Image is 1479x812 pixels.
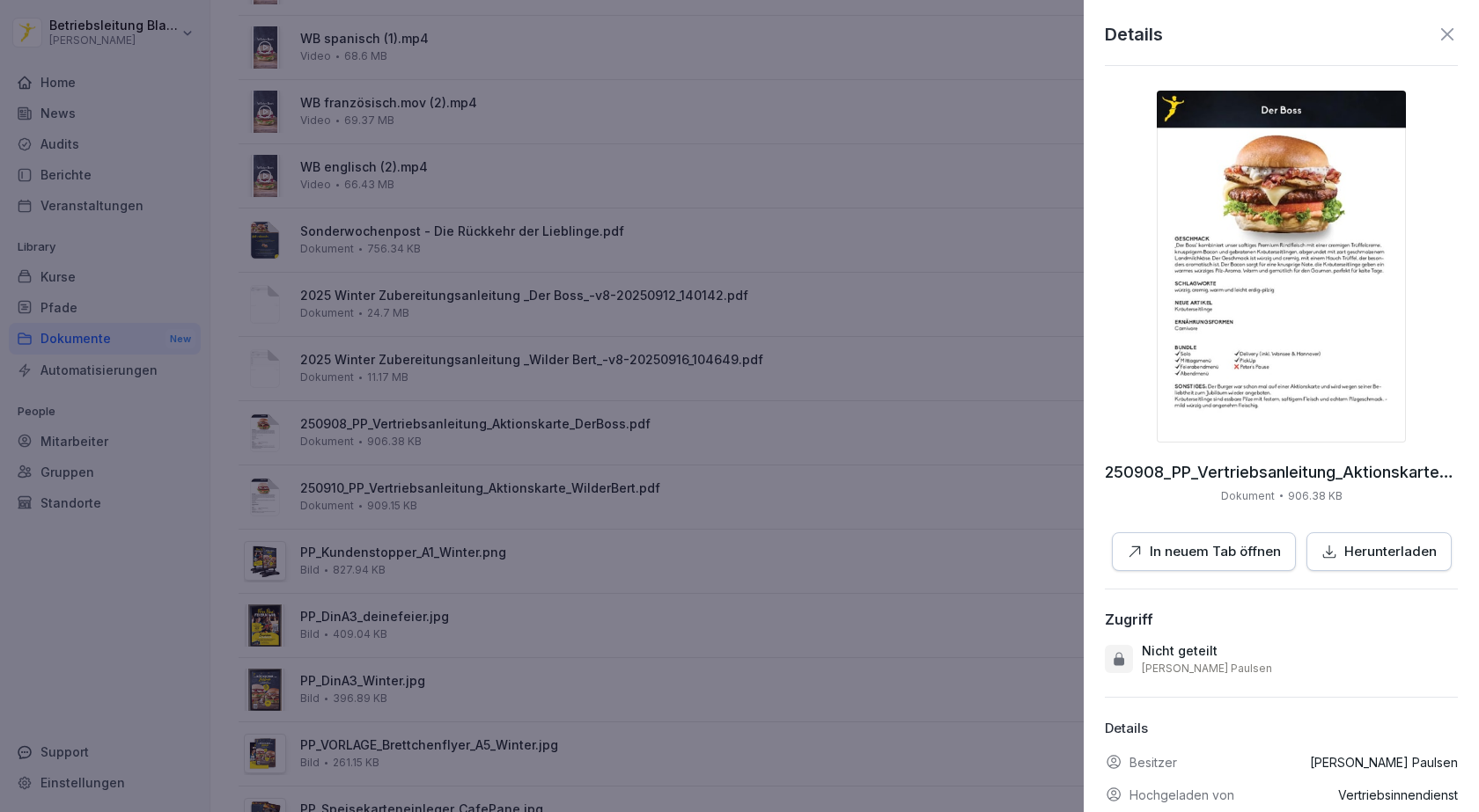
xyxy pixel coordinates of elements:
[1129,786,1234,804] p: Hochgeladen von
[1105,21,1163,48] p: Details
[1306,532,1452,572] button: Herunterladen
[1105,719,1458,739] p: Details
[1105,611,1153,628] div: Zugriff
[1157,91,1406,443] img: thumbnail
[1288,488,1343,504] p: 906.38 KB
[1129,753,1177,772] p: Besitzer
[1142,642,1218,660] p: Nicht geteilt
[1338,786,1458,804] p: Vertriebsinnendienst
[1105,464,1458,481] p: 250908_PP_Vertriebsanleitung_Aktionskarte_DerBoss.pdf
[1150,542,1281,562] p: In neuem Tab öffnen
[1112,532,1296,572] button: In neuem Tab öffnen
[1344,542,1437,562] p: Herunterladen
[1310,753,1458,772] p: [PERSON_NAME] Paulsen
[1142,662,1272,676] p: [PERSON_NAME] Paulsen
[1221,488,1275,504] p: Dokument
